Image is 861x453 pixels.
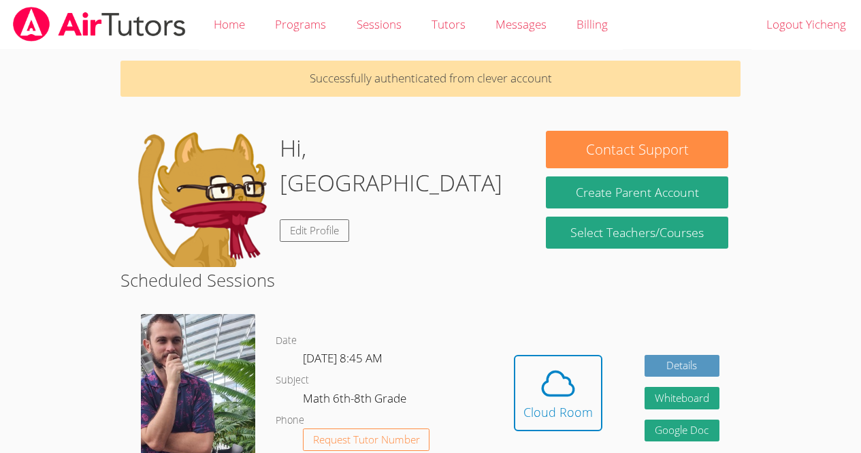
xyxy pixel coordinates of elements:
button: Whiteboard [645,387,719,409]
a: Select Teachers/Courses [546,217,728,249]
dt: Subject [276,372,309,389]
span: Request Tutor Number [313,435,420,445]
h2: Scheduled Sessions [120,267,741,293]
div: Cloud Room [523,403,593,422]
button: Request Tutor Number [303,428,430,451]
dt: Phone [276,412,304,429]
p: Successfully authenticated from clever account [120,61,741,97]
img: default.png [133,131,269,267]
a: Details [645,355,719,377]
a: Edit Profile [280,219,349,242]
button: Contact Support [546,131,728,168]
span: [DATE] 8:45 AM [303,350,383,366]
span: Messages [496,16,547,32]
button: Create Parent Account [546,176,728,208]
dt: Date [276,332,297,349]
img: airtutors_banner-c4298cdbf04f3fff15de1276eac7730deb9818008684d7c2e4769d2f7ddbe033.png [12,7,187,42]
h1: Hi, [GEOGRAPHIC_DATA] [280,131,521,200]
a: Google Doc [645,420,719,442]
button: Cloud Room [514,355,602,431]
dd: Math 6th-8th Grade [303,389,409,412]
